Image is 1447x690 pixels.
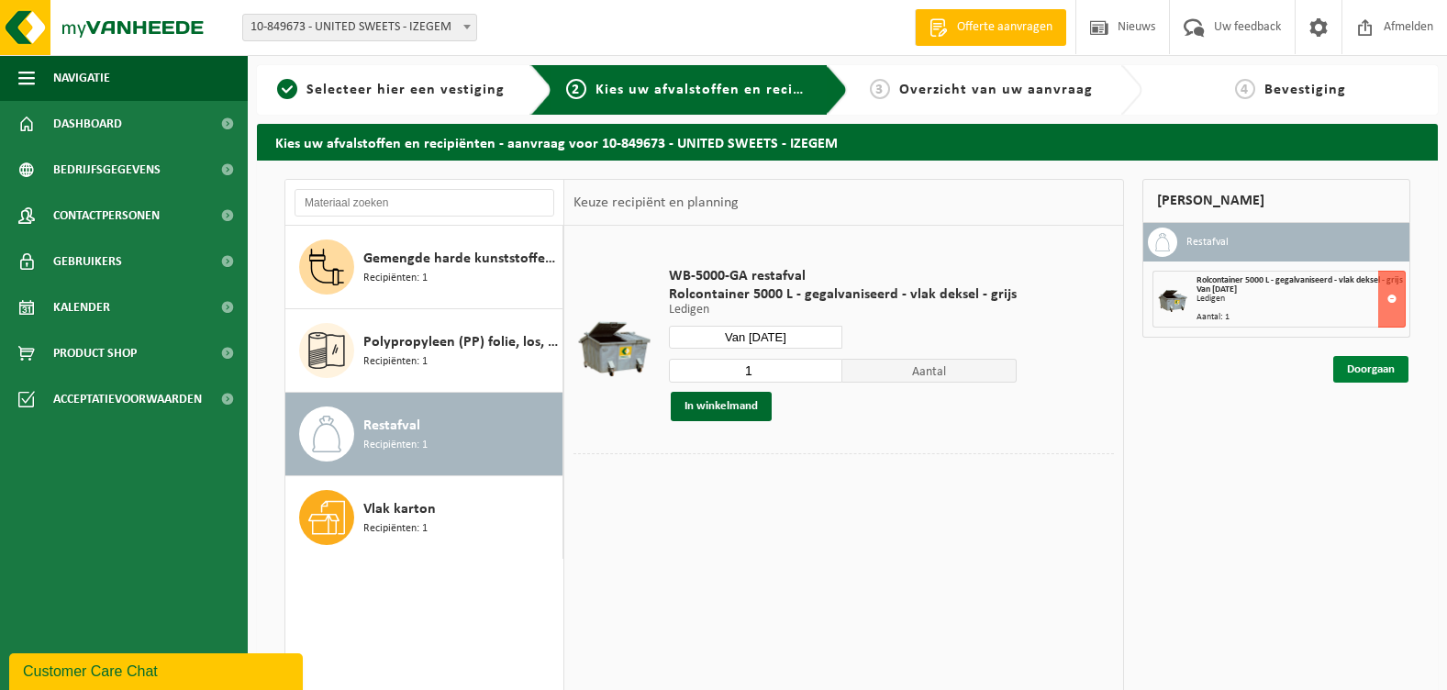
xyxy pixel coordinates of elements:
span: WB-5000-GA restafval [669,267,1017,285]
button: In winkelmand [671,392,772,421]
span: Kies uw afvalstoffen en recipiënten [595,83,848,97]
span: 10-849673 - UNITED SWEETS - IZEGEM [242,14,477,41]
span: Bedrijfsgegevens [53,147,161,193]
span: Recipiënten: 1 [363,270,428,287]
span: Restafval [363,415,420,437]
span: Bevestiging [1264,83,1346,97]
span: Gemengde harde kunststoffen (PE, PP en PVC), recycleerbaar (industrieel) [363,248,558,270]
h3: Restafval [1186,228,1229,257]
span: Contactpersonen [53,193,160,239]
span: Rolcontainer 5000 L - gegalvaniseerd - vlak deksel - grijs [669,285,1017,304]
span: Navigatie [53,55,110,101]
span: Recipiënten: 1 [363,353,428,371]
button: Restafval Recipiënten: 1 [285,393,563,476]
div: Ledigen [1197,295,1405,304]
span: Polypropyleen (PP) folie, los, gekleurd [363,331,558,353]
span: 3 [870,79,890,99]
span: 4 [1235,79,1255,99]
h2: Kies uw afvalstoffen en recipiënten - aanvraag voor 10-849673 - UNITED SWEETS - IZEGEM [257,124,1438,160]
a: Doorgaan [1333,356,1408,383]
span: Overzicht van uw aanvraag [899,83,1093,97]
span: Rolcontainer 5000 L - gegalvaniseerd - vlak deksel - grijs [1197,275,1403,285]
span: 1 [277,79,297,99]
span: Aantal [842,359,1017,383]
a: Offerte aanvragen [915,9,1066,46]
button: Gemengde harde kunststoffen (PE, PP en PVC), recycleerbaar (industrieel) Recipiënten: 1 [285,226,563,309]
button: Vlak karton Recipiënten: 1 [285,476,563,559]
span: Gebruikers [53,239,122,284]
iframe: chat widget [9,650,306,690]
span: Product Shop [53,330,137,376]
strong: Van [DATE] [1197,284,1237,295]
span: Selecteer hier een vestiging [306,83,505,97]
span: Recipiënten: 1 [363,520,428,538]
button: Polypropyleen (PP) folie, los, gekleurd Recipiënten: 1 [285,309,563,393]
span: Kalender [53,284,110,330]
p: Ledigen [669,304,1017,317]
div: Keuze recipiënt en planning [564,180,748,226]
span: Acceptatievoorwaarden [53,376,202,422]
span: Vlak karton [363,498,436,520]
span: 10-849673 - UNITED SWEETS - IZEGEM [243,15,476,40]
a: 1Selecteer hier een vestiging [266,79,516,101]
div: [PERSON_NAME] [1142,179,1410,223]
input: Materiaal zoeken [295,189,554,217]
span: Offerte aanvragen [952,18,1057,37]
span: Recipiënten: 1 [363,437,428,454]
span: 2 [566,79,586,99]
input: Selecteer datum [669,326,843,349]
span: Dashboard [53,101,122,147]
div: Aantal: 1 [1197,313,1405,322]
